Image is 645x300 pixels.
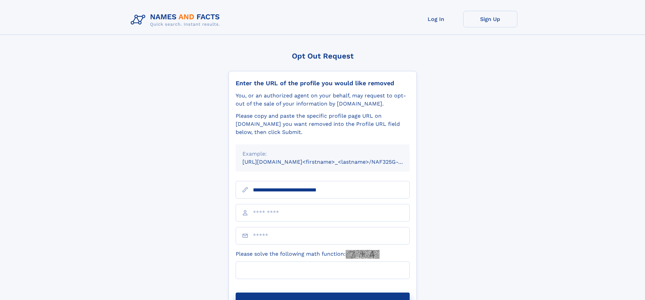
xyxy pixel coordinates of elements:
div: You, or an authorized agent on your behalf, may request to opt-out of the sale of your informatio... [236,92,410,108]
a: Log In [409,11,463,27]
label: Please solve the following math function: [236,250,380,259]
img: Logo Names and Facts [128,11,225,29]
div: Opt Out Request [229,52,417,60]
div: Example: [242,150,403,158]
small: [URL][DOMAIN_NAME]<firstname>_<lastname>/NAF325G-xxxxxxxx [242,159,423,165]
div: Enter the URL of the profile you would like removed [236,79,410,87]
div: Please copy and paste the specific profile page URL on [DOMAIN_NAME] you want removed into the Pr... [236,112,410,136]
a: Sign Up [463,11,517,27]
